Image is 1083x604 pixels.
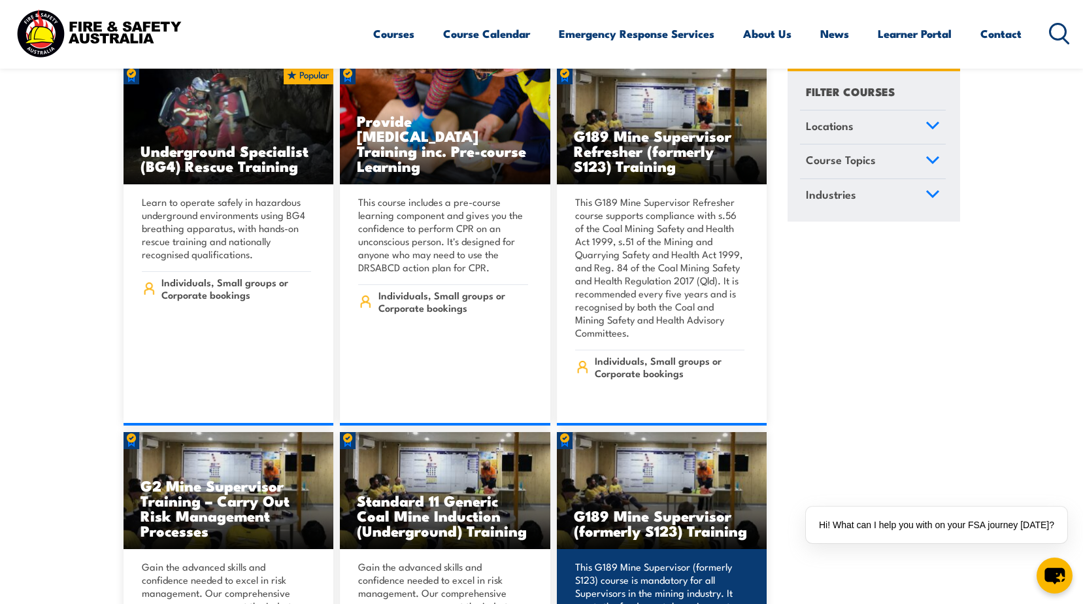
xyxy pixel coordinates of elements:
img: Standard 11 Generic Coal Mine Induction (Surface) TRAINING (1) [557,432,767,550]
h3: Standard 11 Generic Coal Mine Induction (Underground) Training [357,493,533,538]
p: This course includes a pre-course learning component and gives you the confidence to perform CPR ... [358,195,528,274]
h3: Underground Specialist (BG4) Rescue Training [141,143,317,173]
a: Standard 11 Generic Coal Mine Induction (Underground) Training [340,432,550,550]
p: This G189 Mine Supervisor Refresher course supports compliance with s.56 of the Coal Mining Safet... [575,195,745,339]
h4: FILTER COURSES [806,82,895,100]
h3: Provide [MEDICAL_DATA] Training inc. Pre-course Learning [357,113,533,173]
a: About Us [743,16,791,51]
a: Locations [800,110,946,144]
a: Contact [980,16,1022,51]
p: Learn to operate safely in hazardous underground environments using BG4 breathing apparatus, with... [142,195,312,261]
a: Course Topics [800,145,946,179]
h3: G2 Mine Supervisor Training – Carry Out Risk Management Processes [141,478,317,538]
span: Individuals, Small groups or Corporate bookings [161,276,311,301]
a: Course Calendar [443,16,530,51]
a: News [820,16,849,51]
h3: G189 Mine Supervisor (formerly S123) Training [574,508,750,538]
a: Underground Specialist (BG4) Rescue Training [124,67,334,185]
img: Standard 11 Generic Coal Mine Induction (Surface) TRAINING (1) [340,432,550,550]
h3: G189 Mine Supervisor Refresher (formerly S123) Training [574,128,750,173]
span: Locations [806,117,854,135]
a: Industries [800,179,946,213]
a: Emergency Response Services [559,16,714,51]
span: Course Topics [806,152,876,169]
a: G2 Mine Supervisor Training – Carry Out Risk Management Processes [124,432,334,550]
a: Courses [373,16,414,51]
button: chat-button [1037,558,1073,594]
a: Learner Portal [878,16,952,51]
img: Low Voltage Rescue and Provide CPR [340,67,550,185]
a: G189 Mine Supervisor Refresher (formerly S123) Training [557,67,767,185]
img: Standard 11 Generic Coal Mine Induction (Surface) TRAINING (1) [557,67,767,185]
span: Individuals, Small groups or Corporate bookings [378,289,528,314]
a: G189 Mine Supervisor (formerly S123) Training [557,432,767,550]
span: Industries [806,186,856,203]
img: Standard 11 Generic Coal Mine Induction (Surface) TRAINING (1) [124,432,334,550]
a: Provide [MEDICAL_DATA] Training inc. Pre-course Learning [340,67,550,185]
div: Hi! What can I help you with on your FSA journey [DATE]? [806,507,1067,543]
img: Underground mine rescue [124,67,334,185]
span: Individuals, Small groups or Corporate bookings [595,354,744,379]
